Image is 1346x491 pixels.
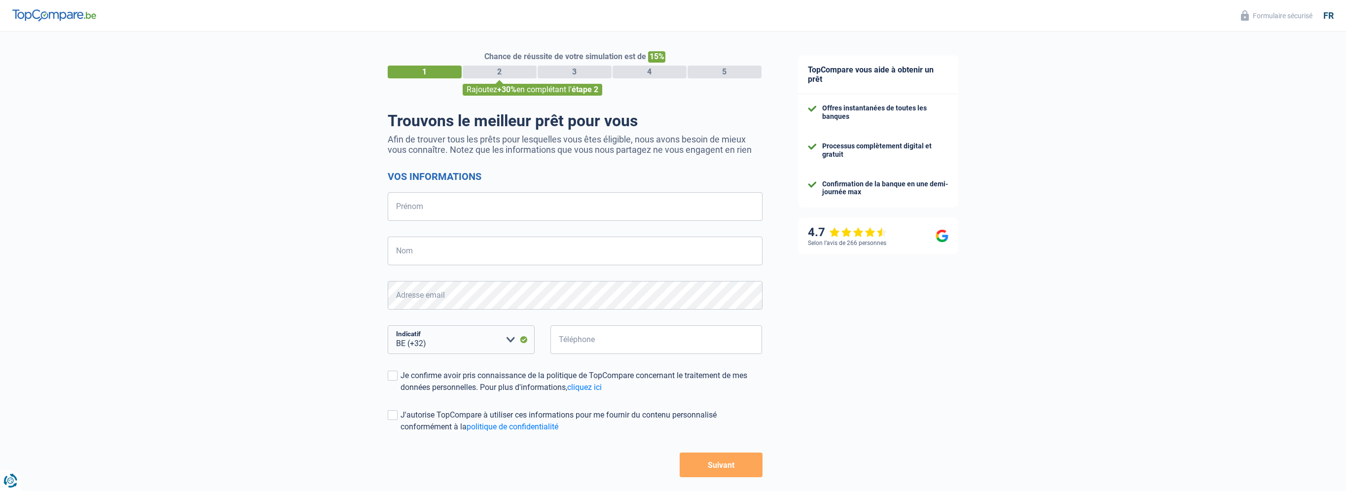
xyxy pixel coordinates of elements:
[808,240,886,246] div: Selon l’avis de 266 personnes
[798,55,958,94] div: TopCompare vous aide à obtenir un prêt
[648,51,665,63] span: 15%
[497,85,516,94] span: +30%
[484,52,646,61] span: Chance de réussite de votre simulation est de
[467,422,558,431] a: politique de confidentialité
[550,325,763,354] input: 401020304
[388,66,462,78] div: 1
[613,66,687,78] div: 4
[572,85,598,94] span: étape 2
[463,84,602,96] div: Rajoutez en complétant l'
[400,370,763,393] div: Je confirme avoir pris connaissance de la politique de TopCompare concernant le traitement de mes...
[400,409,763,433] div: J'autorise TopCompare à utiliser ces informations pour me fournir du contenu personnalisé conform...
[680,453,762,477] button: Suivant
[567,383,602,392] a: cliquez ici
[388,111,763,130] h1: Trouvons le meilleur prêt pour vous
[388,171,763,182] h2: Vos informations
[688,66,762,78] div: 5
[12,9,96,21] img: TopCompare Logo
[808,225,887,240] div: 4.7
[1323,10,1334,21] div: fr
[463,66,537,78] div: 2
[388,134,763,155] p: Afin de trouver tous les prêts pour lesquelles vous êtes éligible, nous avons besoin de mieux vou...
[822,104,948,121] div: Offres instantanées de toutes les banques
[822,180,948,197] div: Confirmation de la banque en une demi-journée max
[822,142,948,159] div: Processus complètement digital et gratuit
[1235,7,1318,24] button: Formulaire sécurisé
[538,66,612,78] div: 3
